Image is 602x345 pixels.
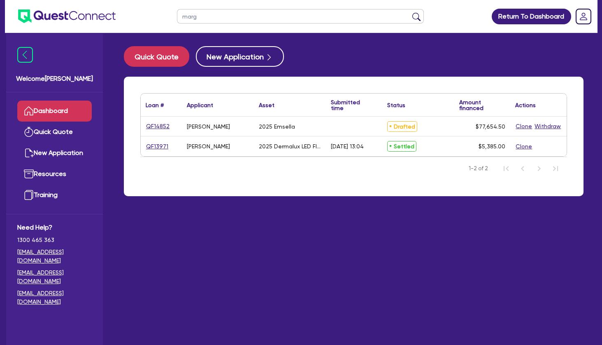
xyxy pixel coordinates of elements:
a: Training [17,185,92,206]
div: Applicant [187,102,213,108]
button: Last Page [547,160,564,177]
button: Clone [515,142,532,151]
img: new-application [24,148,34,158]
a: [EMAIL_ADDRESS][DOMAIN_NAME] [17,268,92,286]
a: Dashboard [17,101,92,122]
img: quest-connect-logo-blue [18,9,116,23]
img: resources [24,169,34,179]
a: Resources [17,164,92,185]
input: Search by name, application ID or mobile number... [177,9,424,23]
a: Return To Dashboard [492,9,571,24]
button: Previous Page [514,160,531,177]
div: 2025 Dermalux LED Flex [259,143,321,150]
span: Welcome [PERSON_NAME] [16,74,93,84]
span: Settled [387,141,416,152]
span: 1300 465 363 [17,236,92,244]
span: Drafted [387,121,417,132]
div: Asset [259,102,274,108]
span: 1-2 of 2 [469,164,488,173]
button: Clone [515,122,532,131]
div: [PERSON_NAME] [187,123,230,130]
button: First Page [498,160,514,177]
a: [EMAIL_ADDRESS][DOMAIN_NAME] [17,289,92,306]
span: $5,385.00 [479,143,505,150]
img: training [24,190,34,200]
div: Loan # [146,102,164,108]
a: Quick Quote [124,46,196,67]
a: [EMAIL_ADDRESS][DOMAIN_NAME] [17,248,92,265]
div: 2025 Emsella [259,123,295,130]
div: Submitted time [331,99,370,111]
a: QF13971 [146,142,169,151]
div: Amount financed [459,99,506,111]
a: New Application [17,143,92,164]
a: Quick Quote [17,122,92,143]
button: Next Page [531,160,547,177]
span: $77,654.50 [476,123,505,130]
div: Actions [515,102,536,108]
img: icon-menu-close [17,47,33,63]
button: New Application [196,46,284,67]
a: QF14852 [146,122,170,131]
a: Dropdown toggle [573,6,594,27]
div: [DATE] 13:04 [331,143,364,150]
div: [PERSON_NAME] [187,143,230,150]
img: quick-quote [24,127,34,137]
span: Need Help? [17,223,92,232]
button: Withdraw [534,122,561,131]
button: Quick Quote [124,46,189,67]
div: Status [387,102,405,108]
